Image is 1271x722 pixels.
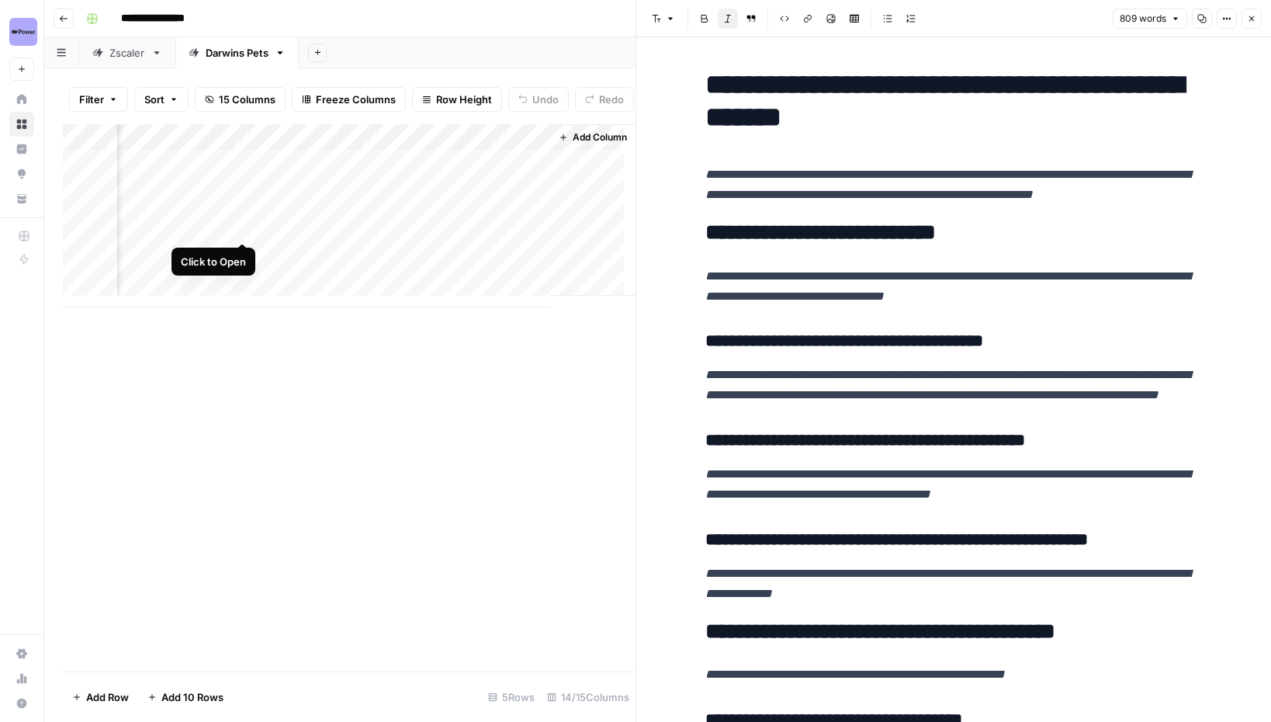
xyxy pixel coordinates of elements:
[9,87,34,112] a: Home
[9,691,34,716] button: Help + Support
[599,92,624,107] span: Redo
[436,92,492,107] span: Row Height
[573,130,627,144] span: Add Column
[79,92,104,107] span: Filter
[575,87,634,112] button: Redo
[9,18,37,46] img: Power Digital Logo
[9,666,34,691] a: Usage
[1120,12,1166,26] span: 809 words
[412,87,502,112] button: Row Height
[9,12,34,51] button: Workspace: Power Digital
[552,127,633,148] button: Add Column
[195,87,286,112] button: 15 Columns
[219,92,275,107] span: 15 Columns
[134,87,189,112] button: Sort
[292,87,406,112] button: Freeze Columns
[9,161,34,186] a: Opportunities
[69,87,128,112] button: Filter
[181,254,246,269] div: Click to Open
[161,689,223,705] span: Add 10 Rows
[482,685,541,710] div: 5 Rows
[9,137,34,161] a: Insights
[9,641,34,666] a: Settings
[109,45,145,61] div: Zscaler
[144,92,165,107] span: Sort
[541,685,635,710] div: 14/15 Columns
[9,186,34,211] a: Your Data
[63,685,138,710] button: Add Row
[86,689,129,705] span: Add Row
[316,92,396,107] span: Freeze Columns
[532,92,559,107] span: Undo
[508,87,569,112] button: Undo
[1113,9,1187,29] button: 809 words
[9,112,34,137] a: Browse
[206,45,268,61] div: Darwins Pets
[175,37,299,68] a: Darwins Pets
[79,37,175,68] a: Zscaler
[138,685,233,710] button: Add 10 Rows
